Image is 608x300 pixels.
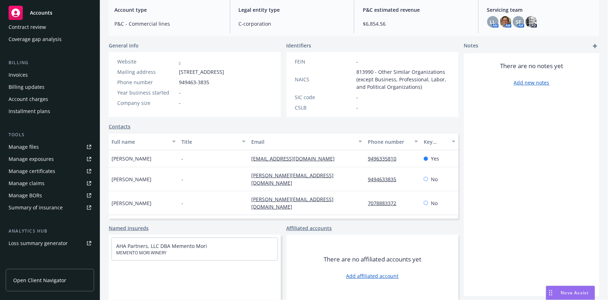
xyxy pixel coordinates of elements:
div: Summary of insurance [9,202,63,213]
div: Year business started [117,89,176,96]
span: Legal entity type [239,6,346,14]
a: Installment plans [6,106,94,117]
span: No [431,176,438,183]
a: Named insureds [109,224,149,232]
span: $6,854.56 [363,20,470,27]
div: Contract review [9,21,46,33]
span: LL [490,18,496,26]
span: P&C estimated revenue [363,6,470,14]
div: Billing updates [9,81,45,93]
span: Nova Assist [561,290,589,296]
span: 949463-3835 [179,78,209,86]
a: [PERSON_NAME][EMAIL_ADDRESS][DOMAIN_NAME] [251,196,334,210]
a: Manage BORs [6,190,94,201]
a: Account charges [6,93,94,105]
a: Manage exposures [6,153,94,165]
span: - [357,58,359,65]
span: There are no affiliated accounts yet [324,255,421,264]
span: - [181,199,183,207]
span: [PERSON_NAME] [112,176,151,183]
button: Nova Assist [546,286,595,300]
div: Loss summary generator [9,238,68,249]
div: Website [117,58,176,65]
button: Key contact [421,133,458,150]
div: Key contact [424,138,448,146]
button: Email [248,133,365,150]
span: Servicing team [487,6,594,14]
span: There are no notes yet [500,62,563,70]
img: photo [500,16,511,27]
span: C-corporation [239,20,346,27]
a: Contacts [109,123,130,130]
a: Affiliated accounts [287,224,332,232]
span: No [431,199,438,207]
span: Accounts [30,10,52,16]
span: Notes [464,42,479,50]
div: Phone number [368,138,410,146]
a: Contract review [6,21,94,33]
div: Manage files [9,141,39,153]
div: Analytics hub [6,228,94,235]
span: - [357,93,359,101]
div: FEIN [295,58,354,65]
a: AHA Partners, LLC DBA Memento Mori [116,243,207,249]
a: Manage files [6,141,94,153]
a: Accounts [6,3,94,23]
span: [PERSON_NAME] [112,199,151,207]
span: Identifiers [287,42,311,49]
a: [EMAIL_ADDRESS][DOMAIN_NAME] [251,155,340,162]
div: Company size [117,99,176,107]
span: MEMENTO MORI WINERY [116,250,273,256]
a: Loss summary generator [6,238,94,249]
div: Manage certificates [9,166,55,177]
a: Coverage gap analysis [6,34,94,45]
a: 7078883372 [368,200,402,207]
span: General info [109,42,139,49]
div: Email [251,138,354,146]
div: Title [181,138,238,146]
span: Account type [114,6,221,14]
div: Tools [6,131,94,138]
span: SF [516,18,521,26]
span: Yes [431,155,439,162]
a: Summary of insurance [6,202,94,213]
div: Phone number [117,78,176,86]
a: [PERSON_NAME][EMAIL_ADDRESS][DOMAIN_NAME] [251,172,334,186]
button: Title [179,133,248,150]
div: Manage claims [9,178,45,189]
div: Full name [112,138,168,146]
a: 9496335810 [368,155,402,162]
a: Manage certificates [6,166,94,177]
div: Mailing address [117,68,176,76]
span: 813990 - Other Similar Organizations (except Business, Professional, Labor, and Political Organiz... [357,68,450,91]
a: 9494633835 [368,176,402,183]
span: - [179,89,181,96]
div: Billing [6,59,94,66]
div: Manage exposures [9,153,54,165]
div: Installment plans [9,106,50,117]
a: Add affiliated account [346,272,398,280]
span: P&C - Commercial lines [114,20,221,27]
button: Full name [109,133,179,150]
button: Phone number [365,133,421,150]
span: - [357,104,359,111]
div: Coverage gap analysis [9,34,62,45]
div: NAICS [295,76,354,83]
div: CSLB [295,104,354,111]
span: - [179,99,181,107]
a: - [179,58,181,65]
a: Manage claims [6,178,94,189]
span: - [181,155,183,162]
a: Billing updates [6,81,94,93]
a: add [591,42,599,50]
img: photo [526,16,537,27]
span: [STREET_ADDRESS] [179,68,224,76]
a: Add new notes [514,79,550,86]
span: - [181,176,183,183]
div: Invoices [9,69,28,81]
span: Open Client Navigator [13,276,66,284]
div: Drag to move [546,286,555,300]
a: Invoices [6,69,94,81]
div: Account charges [9,93,48,105]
